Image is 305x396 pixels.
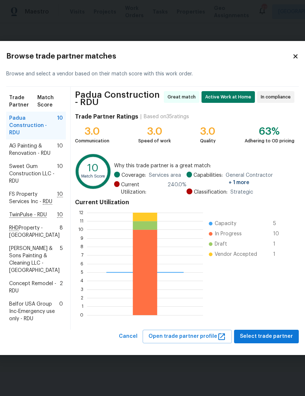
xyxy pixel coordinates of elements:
[229,180,249,185] span: + 1 more
[143,330,232,343] button: Open trade partner profile
[57,142,63,157] span: 10
[75,91,162,106] span: Padua Construction - RDU
[138,128,171,135] div: 3.0
[60,245,63,274] span: 5
[9,115,57,137] span: Padua Construction - RDU
[273,220,285,227] span: 5
[81,287,83,292] text: 3
[9,224,60,239] span: Property - [GEOGRAPHIC_DATA]
[75,128,109,135] div: 3.0
[37,94,63,109] span: Match Score
[75,113,138,120] h4: Trade Partner Ratings
[148,332,226,341] span: Open trade partner profile
[75,199,294,206] h4: Current Utilization
[80,244,83,249] text: 8
[121,172,146,179] span: Coverage:
[200,137,216,145] div: Quality
[144,113,189,120] div: Based on 35 ratings
[9,163,57,185] span: Sweet Gum Construction LLC - RDU
[87,164,98,173] text: 10
[215,251,257,258] span: Vendor Accepted
[261,93,294,101] span: In compliance
[80,219,83,223] text: 11
[215,220,236,227] span: Capacity
[215,230,242,238] span: In Progress
[138,137,171,145] div: Speed of work
[9,300,59,322] span: Belfor USA Group Inc-Emergency use only - RDU
[273,230,285,238] span: 10
[194,188,227,196] span: Classification:
[119,332,138,341] span: Cancel
[81,174,105,178] text: Match Score
[57,115,63,137] span: 10
[9,191,57,205] span: FS Property Services Inc -
[80,313,83,317] text: 0
[6,53,292,60] h2: Browse trade partner matches
[167,93,199,101] span: Great match
[230,188,253,196] span: Strategic
[273,240,285,248] span: 1
[121,181,165,196] span: Current Utilization:
[75,137,109,145] div: Communication
[193,172,223,186] span: Capabilities:
[81,296,83,300] text: 2
[80,262,83,266] text: 6
[205,93,254,101] span: Active Work at Home
[81,253,83,258] text: 7
[9,94,37,109] span: Trade Partner
[79,210,83,215] text: 12
[167,181,187,196] span: 240.0 %
[226,172,294,186] span: General Contractor
[9,142,57,157] span: AG Painting & Renovation - RDU
[57,163,63,185] span: 10
[245,128,294,135] div: 63%
[82,305,83,309] text: 1
[114,162,294,169] span: Why this trade partner is a great match:
[59,300,63,322] span: 0
[234,330,299,343] button: Select trade partner
[80,236,83,240] text: 9
[116,330,140,343] button: Cancel
[240,332,293,341] span: Select trade partner
[80,279,83,283] text: 4
[78,228,83,232] text: 10
[60,280,63,295] span: 2
[60,224,63,239] span: 8
[81,270,83,274] text: 5
[273,251,285,258] span: 1
[9,280,60,295] span: Concept Remodel - RDU
[245,137,294,145] div: Adhering to OD pricing
[9,245,60,274] span: [PERSON_NAME] & Sons Painting & Cleaning LLC - [GEOGRAPHIC_DATA]
[6,61,299,87] div: Browse and select a vendor based on their match score with this work order.
[149,172,181,179] span: Services area
[200,128,216,135] div: 3.0
[138,113,144,120] div: |
[215,240,227,248] span: Draft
